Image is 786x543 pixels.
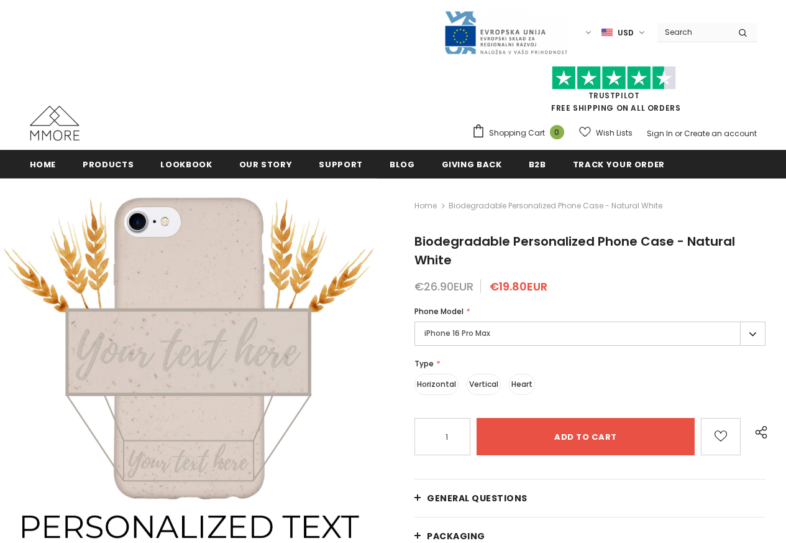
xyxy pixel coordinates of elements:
a: Javni Razpis [444,27,568,37]
a: Track your order [573,150,665,178]
span: 0 [550,125,564,139]
span: Blog [390,159,415,170]
input: Add to cart [477,418,695,455]
span: B2B [529,159,546,170]
span: Giving back [442,159,502,170]
a: Products [83,150,134,178]
span: PACKAGING [427,530,485,542]
a: Lookbook [160,150,212,178]
span: or [675,128,682,139]
span: Shopping Cart [489,127,545,139]
label: Horizontal [414,374,459,395]
span: Phone Model [414,306,464,317]
span: USD [618,27,634,39]
label: Heart [509,374,535,395]
a: Shopping Cart 0 [472,124,570,142]
img: Javni Razpis [444,10,568,55]
span: €26.90EUR [414,279,473,294]
span: Home [30,159,57,170]
a: Our Story [239,150,293,178]
span: Track your order [573,159,665,170]
a: Create an account [684,128,757,139]
label: iPhone 16 Pro Max [414,322,765,346]
a: Wish Lists [579,122,633,144]
span: Biodegradable Personalized Phone Case - Natural White [449,198,662,213]
label: Vertical [467,374,501,395]
span: Wish Lists [596,127,633,139]
img: MMORE Cases [30,106,80,141]
span: €19.80EUR [490,279,547,294]
span: Our Story [239,159,293,170]
img: USD [601,27,613,38]
a: Giving back [442,150,502,178]
a: Home [414,198,437,213]
span: General Questions [427,492,528,504]
span: support [319,159,363,170]
a: Sign In [647,128,673,139]
a: General Questions [414,480,765,517]
span: Type [414,358,434,369]
a: Blog [390,150,415,178]
span: Lookbook [160,159,212,170]
span: FREE SHIPPING ON ALL ORDERS [472,72,757,113]
input: Search Site [657,23,729,41]
a: Home [30,150,57,178]
a: Trustpilot [588,90,640,101]
img: Trust Pilot Stars [552,66,676,90]
span: Products [83,159,134,170]
span: Biodegradable Personalized Phone Case - Natural White [414,233,735,269]
a: B2B [529,150,546,178]
a: support [319,150,363,178]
